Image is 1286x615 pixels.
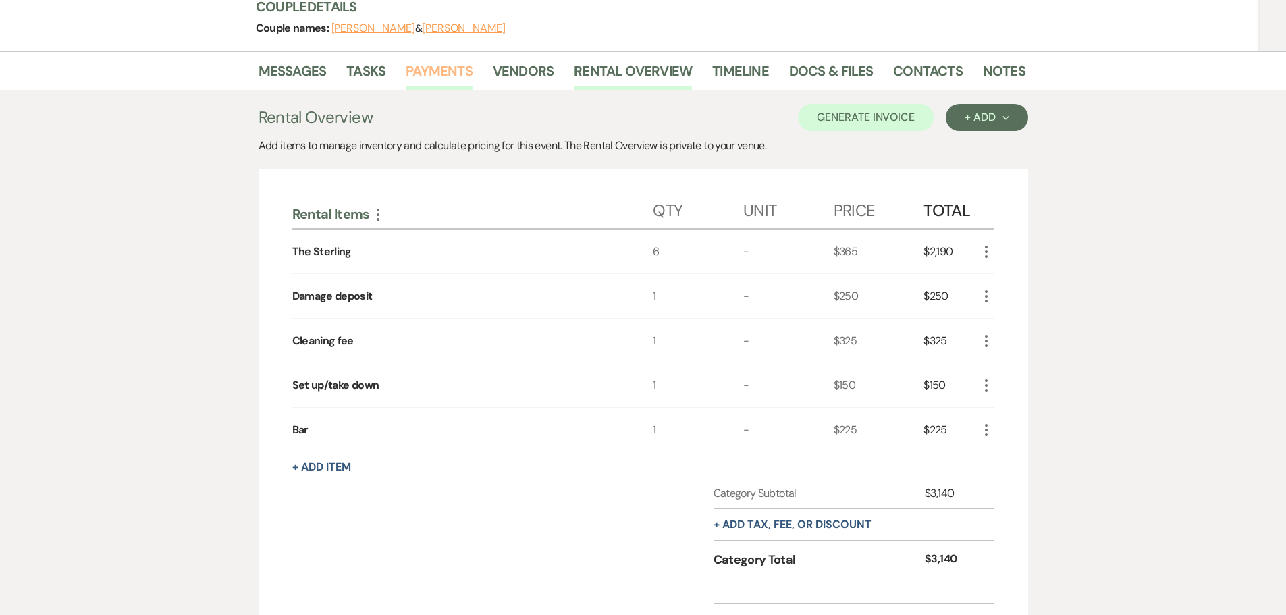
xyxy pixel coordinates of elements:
[798,104,934,131] button: Generate Invoice
[406,60,473,90] a: Payments
[925,485,977,502] div: $3,140
[789,60,873,90] a: Docs & Files
[331,23,415,34] button: [PERSON_NAME]
[925,551,977,569] div: $3,140
[422,23,506,34] button: [PERSON_NAME]
[714,485,926,502] div: Category Subtotal
[965,112,1009,123] div: + Add
[923,363,977,407] div: $150
[292,333,354,349] div: Cleaning fee
[893,60,963,90] a: Contacts
[259,60,327,90] a: Messages
[292,288,373,304] div: Damage deposit
[256,21,331,35] span: Couple names:
[714,551,926,569] div: Category Total
[834,188,924,228] div: Price
[743,230,834,273] div: -
[743,319,834,363] div: -
[923,319,977,363] div: $325
[983,60,1025,90] a: Notes
[743,274,834,318] div: -
[574,60,692,90] a: Rental Overview
[346,60,385,90] a: Tasks
[653,230,743,273] div: 6
[743,188,834,228] div: Unit
[653,363,743,407] div: 1
[946,104,1027,131] button: + Add
[923,188,977,228] div: Total
[712,60,769,90] a: Timeline
[259,138,1028,154] div: Add items to manage inventory and calculate pricing for this event. The Rental Overview is privat...
[653,274,743,318] div: 1
[743,408,834,452] div: -
[292,422,309,438] div: Bar
[653,188,743,228] div: Qty
[292,244,352,260] div: The Sterling
[743,363,834,407] div: -
[292,205,653,223] div: Rental Items
[923,230,977,273] div: $2,190
[493,60,554,90] a: Vendors
[834,274,924,318] div: $250
[834,408,924,452] div: $225
[923,274,977,318] div: $250
[834,363,924,407] div: $150
[834,230,924,273] div: $365
[653,408,743,452] div: 1
[259,105,373,130] h3: Rental Overview
[292,462,351,473] button: + Add Item
[653,319,743,363] div: 1
[714,519,872,530] button: + Add tax, fee, or discount
[834,319,924,363] div: $325
[331,22,506,35] span: &
[923,408,977,452] div: $225
[292,377,379,394] div: Set up/take down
